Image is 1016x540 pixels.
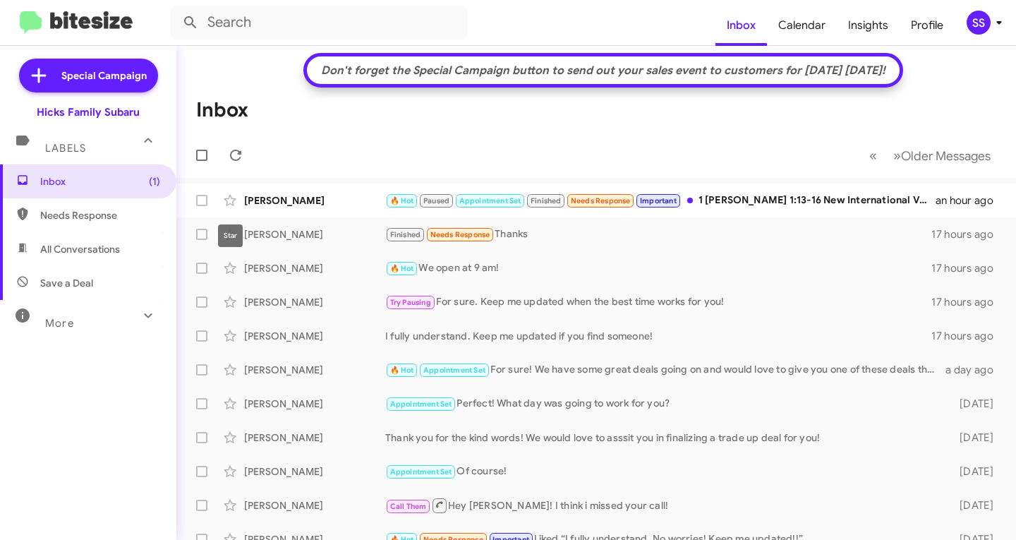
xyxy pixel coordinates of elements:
[943,464,1005,479] div: [DATE]
[385,431,943,445] div: Thank you for the kind words! We would love to asssit you in finalizing a trade up deal for you!
[196,99,248,121] h1: Inbox
[171,6,467,40] input: Search
[931,261,1005,275] div: 17 hours ago
[385,193,936,209] div: 1 [PERSON_NAME] 1:13-16 New International Version Be Holy 13 Therefore, with minds that are alert...
[244,261,385,275] div: [PERSON_NAME]
[390,467,452,476] span: Appointment Set
[430,230,490,239] span: Needs Response
[390,196,414,205] span: 🔥 Hot
[640,196,677,205] span: Important
[390,366,414,375] span: 🔥 Hot
[45,142,86,155] span: Labels
[390,230,421,239] span: Finished
[869,147,877,164] span: «
[861,141,885,170] button: Previous
[531,196,562,205] span: Finished
[244,363,385,377] div: [PERSON_NAME]
[893,147,901,164] span: »
[385,329,931,343] div: I fully understand. Keep me updated if you find someone!
[767,5,837,46] a: Calendar
[385,227,931,243] div: Thanks
[423,366,485,375] span: Appointment Set
[955,11,1000,35] button: SS
[385,294,931,311] div: For sure. Keep me updated when the best time works for you!
[837,5,900,46] a: Insights
[931,329,1005,343] div: 17 hours ago
[385,396,943,412] div: Perfect! What day was going to work for you?
[943,431,1005,445] div: [DATE]
[385,497,943,515] div: Hey [PERSON_NAME]! I think i missed your call!
[385,362,943,378] div: For sure! We have some great deals going on and would love to give you one of these deals this we...
[861,141,999,170] nav: Page navigation example
[459,196,521,205] span: Appointment Set
[40,174,160,188] span: Inbox
[390,502,427,511] span: Call Them
[149,174,160,188] span: (1)
[40,208,160,222] span: Needs Response
[385,464,943,480] div: Of course!
[19,59,158,92] a: Special Campaign
[885,141,999,170] button: Next
[45,317,74,330] span: More
[390,298,431,307] span: Try Pausing
[37,105,140,119] div: Hicks Family Subaru
[943,397,1005,411] div: [DATE]
[943,363,1005,377] div: a day ago
[715,5,767,46] a: Inbox
[244,329,385,343] div: [PERSON_NAME]
[390,264,414,273] span: 🔥 Hot
[571,196,631,205] span: Needs Response
[40,242,120,256] span: All Conversations
[61,68,147,83] span: Special Campaign
[931,295,1005,309] div: 17 hours ago
[244,193,385,208] div: [PERSON_NAME]
[936,193,1005,208] div: an hour ago
[314,64,893,78] div: Don't forget the Special Campaign button to send out your sales event to customers for [DATE] [DA...
[390,400,452,409] span: Appointment Set
[943,498,1005,512] div: [DATE]
[244,498,385,512] div: [PERSON_NAME]
[244,431,385,445] div: [PERSON_NAME]
[244,295,385,309] div: [PERSON_NAME]
[244,227,385,241] div: [PERSON_NAME]
[244,464,385,479] div: [PERSON_NAME]
[967,11,991,35] div: SS
[244,397,385,411] div: [PERSON_NAME]
[385,260,931,277] div: We open at 9 am!
[423,196,449,205] span: Paused
[901,148,991,164] span: Older Messages
[931,227,1005,241] div: 17 hours ago
[218,224,243,247] div: Star
[40,276,93,290] span: Save a Deal
[900,5,955,46] a: Profile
